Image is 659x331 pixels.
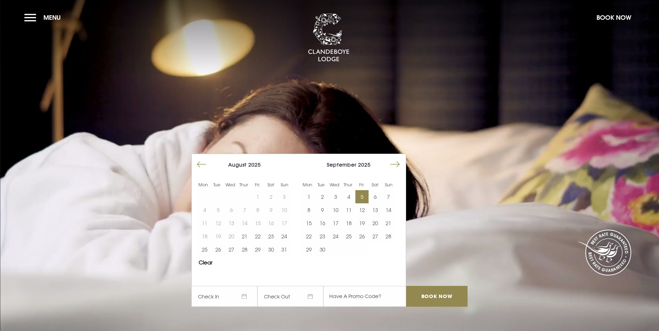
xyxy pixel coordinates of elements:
[329,230,342,243] button: 24
[199,260,213,265] button: Clear
[264,243,278,256] td: Choose Saturday, August 30, 2025 as your start date.
[342,203,355,217] td: Choose Thursday, September 11, 2025 as your start date.
[382,217,395,230] td: Choose Sunday, September 21, 2025 as your start date.
[329,217,342,230] button: 17
[342,217,355,230] td: Choose Thursday, September 18, 2025 as your start date.
[278,243,291,256] td: Choose Sunday, August 31, 2025 as your start date.
[228,162,247,168] span: August
[342,190,355,203] button: 4
[238,243,251,256] button: 28
[278,230,291,243] td: Choose Sunday, August 24, 2025 as your start date.
[24,10,64,25] button: Menu
[308,14,349,62] img: Clandeboye Lodge
[211,243,224,256] button: 26
[342,217,355,230] button: 18
[315,203,329,217] button: 9
[369,217,382,230] button: 20
[329,190,342,203] td: Choose Wednesday, September 3, 2025 as your start date.
[238,243,251,256] td: Choose Thursday, August 28, 2025 as your start date.
[302,243,315,256] td: Choose Monday, September 29, 2025 as your start date.
[329,230,342,243] td: Choose Wednesday, September 24, 2025 as your start date.
[342,230,355,243] button: 25
[355,230,369,243] td: Choose Friday, September 26, 2025 as your start date.
[355,203,369,217] button: 12
[355,190,369,203] td: Choose Friday, September 5, 2025 as your start date.
[302,190,315,203] button: 1
[329,203,342,217] button: 10
[382,230,395,243] button: 28
[264,230,278,243] td: Choose Saturday, August 23, 2025 as your start date.
[327,162,356,168] span: September
[323,286,406,307] input: Have A Promo Code?
[264,230,278,243] button: 23
[355,230,369,243] button: 26
[329,203,342,217] td: Choose Wednesday, September 10, 2025 as your start date.
[315,230,329,243] td: Choose Tuesday, September 23, 2025 as your start date.
[358,162,371,168] span: 2025
[251,230,264,243] button: 22
[355,190,369,203] button: 5
[355,217,369,230] button: 19
[278,243,291,256] button: 31
[257,286,323,307] span: Check Out
[369,230,382,243] td: Choose Saturday, September 27, 2025 as your start date.
[342,203,355,217] button: 11
[342,190,355,203] td: Choose Thursday, September 4, 2025 as your start date.
[388,158,402,171] button: Move forward to switch to the next month.
[406,286,467,307] input: Book Now
[382,230,395,243] td: Choose Sunday, September 28, 2025 as your start date.
[225,243,238,256] button: 27
[264,243,278,256] button: 30
[382,203,395,217] button: 14
[211,243,224,256] td: Choose Tuesday, August 26, 2025 as your start date.
[251,243,264,256] td: Choose Friday, August 29, 2025 as your start date.
[382,217,395,230] button: 21
[369,203,382,217] td: Choose Saturday, September 13, 2025 as your start date.
[315,230,329,243] button: 23
[302,190,315,203] td: Choose Monday, September 1, 2025 as your start date.
[198,243,211,256] td: Choose Monday, August 25, 2025 as your start date.
[369,203,382,217] button: 13
[593,10,635,25] button: Book Now
[43,14,61,22] span: Menu
[382,203,395,217] td: Choose Sunday, September 14, 2025 as your start date.
[191,286,257,307] span: Check In
[238,230,251,243] button: 21
[238,230,251,243] td: Choose Thursday, August 21, 2025 as your start date.
[369,217,382,230] td: Choose Saturday, September 20, 2025 as your start date.
[315,243,329,256] td: Choose Tuesday, September 30, 2025 as your start date.
[315,243,329,256] button: 30
[369,190,382,203] td: Choose Saturday, September 6, 2025 as your start date.
[369,230,382,243] button: 27
[195,158,208,171] button: Move backward to switch to the previous month.
[302,243,315,256] button: 29
[251,243,264,256] button: 29
[225,243,238,256] td: Choose Wednesday, August 27, 2025 as your start date.
[355,217,369,230] td: Choose Friday, September 19, 2025 as your start date.
[302,203,315,217] td: Choose Monday, September 8, 2025 as your start date.
[302,230,315,243] button: 22
[302,217,315,230] button: 15
[315,203,329,217] td: Choose Tuesday, September 9, 2025 as your start date.
[315,217,329,230] button: 16
[302,217,315,230] td: Choose Monday, September 15, 2025 as your start date.
[251,230,264,243] td: Choose Friday, August 22, 2025 as your start date.
[315,190,329,203] td: Choose Tuesday, September 2, 2025 as your start date.
[382,190,395,203] td: Choose Sunday, September 7, 2025 as your start date.
[198,243,211,256] button: 25
[342,230,355,243] td: Choose Thursday, September 25, 2025 as your start date.
[315,190,329,203] button: 2
[382,190,395,203] button: 7
[315,217,329,230] td: Choose Tuesday, September 16, 2025 as your start date.
[302,230,315,243] td: Choose Monday, September 22, 2025 as your start date.
[355,203,369,217] td: Choose Friday, September 12, 2025 as your start date.
[369,190,382,203] button: 6
[248,162,261,168] span: 2025
[329,217,342,230] td: Choose Wednesday, September 17, 2025 as your start date.
[278,230,291,243] button: 24
[329,190,342,203] button: 3
[302,203,315,217] button: 8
